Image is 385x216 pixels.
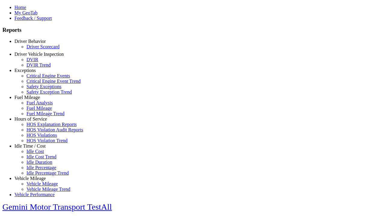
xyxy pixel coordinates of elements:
[26,57,38,62] a: DVIR
[14,143,46,148] a: Idle Time / Cost
[14,116,47,121] a: Hours of Service
[26,79,81,84] a: Critical Engine Event Trend
[14,176,46,181] a: Vehicle Mileage
[26,165,56,170] a: Idle Percentage
[26,160,52,165] a: Idle Duration
[26,73,70,78] a: Critical Engine Events
[26,84,61,89] a: Safety Exceptions
[14,95,40,100] a: Fuel Mileage
[26,138,68,143] a: HOS Violation Trend
[26,187,70,192] a: Vehicle Mileage Trend
[26,111,64,116] a: Fuel Mileage Trend
[14,5,26,10] a: Home
[2,27,383,33] h3: Reports
[26,149,44,154] a: Idle Cost
[26,100,53,105] a: Fuel Analysis
[26,122,77,127] a: HOS Explanation Reports
[26,170,69,175] a: Idle Percentage Trend
[26,106,52,111] a: Fuel Mileage
[26,133,57,138] a: HOS Violations
[2,202,112,211] a: Gemini Motor Transport TestAll
[14,192,55,197] a: Vehicle Performance
[14,10,38,15] a: My GeoTab
[26,127,83,132] a: HOS Violation Audit Reports
[14,52,64,57] a: Driver Vehicle Inspection
[26,89,72,94] a: Safety Exception Trend
[26,181,58,186] a: Vehicle Mileage
[14,16,52,21] a: Feedback / Support
[14,68,36,73] a: Exceptions
[14,39,46,44] a: Driver Behavior
[26,154,57,159] a: Idle Cost Trend
[26,44,60,49] a: Driver Scorecard
[26,62,51,67] a: DVIR Trend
